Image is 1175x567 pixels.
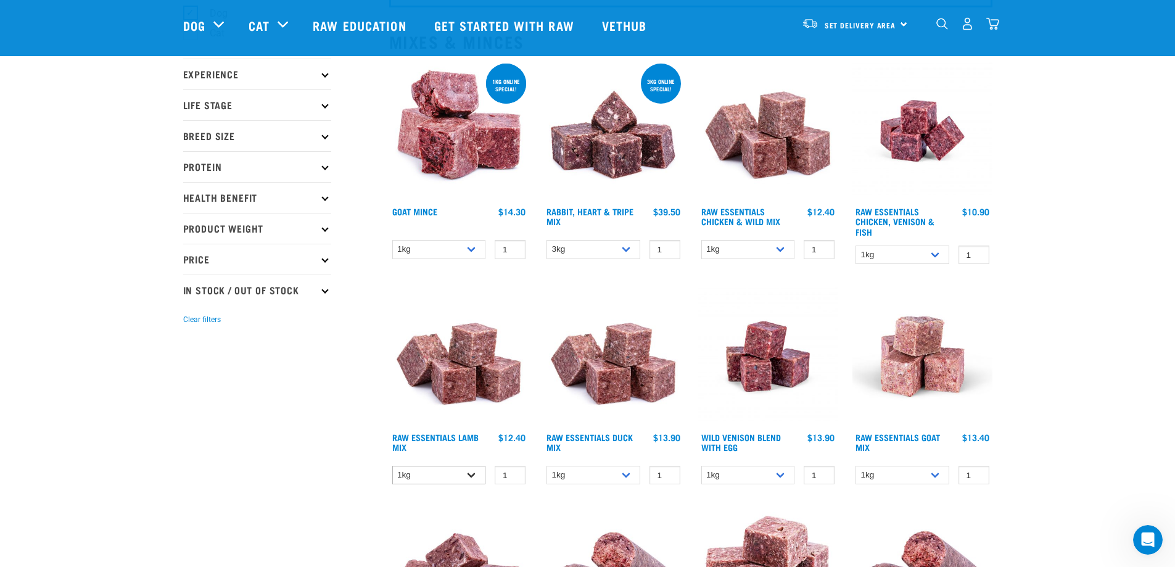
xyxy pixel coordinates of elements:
img: Chicken Venison mix 1655 [852,61,992,201]
a: Goat Mince [392,209,437,213]
input: 1 [649,240,680,259]
input: 1 [495,240,526,259]
img: ?1041 RE Lamb Mix 01 [389,286,529,426]
a: Cat [249,16,270,35]
div: $12.40 [807,207,835,217]
div: $10.90 [962,207,989,217]
div: 1kg online special! [486,72,526,98]
img: Goat M Ix 38448 [852,286,992,426]
p: In Stock / Out Of Stock [183,275,331,305]
button: Clear filters [183,314,221,325]
img: 1077 Wild Goat Mince 01 [389,61,529,201]
div: $12.40 [498,432,526,442]
p: Experience [183,59,331,89]
a: Dog [183,16,205,35]
div: $13.90 [653,432,680,442]
p: Protein [183,151,331,182]
a: Wild Venison Blend with Egg [701,435,781,449]
img: user.png [961,17,974,30]
a: Raw Essentials Chicken & Wild Mix [701,209,780,223]
div: 3kg online special! [641,72,681,98]
p: Life Stage [183,89,331,120]
div: $39.50 [653,207,680,217]
a: Raw Essentials Chicken, Venison & Fish [855,209,934,233]
input: 1 [495,466,526,485]
img: home-icon-1@2x.png [936,18,948,30]
p: Price [183,244,331,275]
input: 1 [804,466,835,485]
a: Vethub [590,1,662,50]
span: Set Delivery Area [825,23,896,27]
p: Health Benefit [183,182,331,213]
p: Product Weight [183,213,331,244]
img: Pile Of Cubed Chicken Wild Meat Mix [698,61,838,201]
img: van-moving.png [802,18,818,29]
img: home-icon@2x.png [986,17,999,30]
input: 1 [649,466,680,485]
a: Raw Essentials Lamb Mix [392,435,479,449]
a: Raw Essentials Goat Mix [855,435,940,449]
p: Breed Size [183,120,331,151]
div: $14.30 [498,207,526,217]
input: 1 [804,240,835,259]
input: 1 [959,466,989,485]
div: $13.40 [962,432,989,442]
img: ?1041 RE Lamb Mix 01 [543,286,683,426]
div: $13.90 [807,432,835,442]
a: Rabbit, Heart & Tripe Mix [546,209,633,223]
img: 1175 Rabbit Heart Tripe Mix 01 [543,61,683,201]
a: Raw Education [300,1,421,50]
img: Venison Egg 1616 [698,286,838,426]
a: Raw Essentials Duck Mix [546,435,633,449]
iframe: Intercom live chat [1133,525,1163,555]
a: Get started with Raw [422,1,590,50]
input: 1 [959,246,989,265]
